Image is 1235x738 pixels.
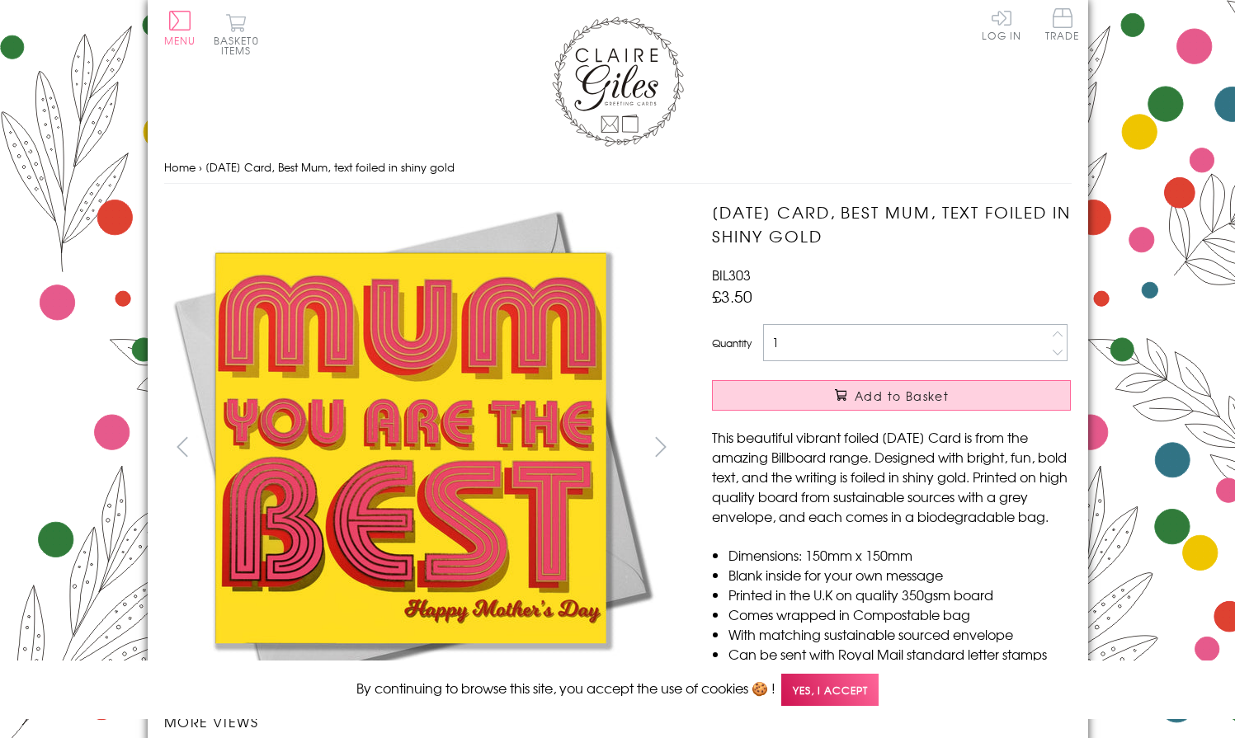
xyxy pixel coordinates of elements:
[163,200,658,695] img: Mother's Day Card, Best Mum, text foiled in shiny gold
[164,428,201,465] button: prev
[164,712,680,731] h3: More views
[712,265,751,284] span: BIL303
[712,427,1071,526] p: This beautiful vibrant foiled [DATE] Card is from the amazing Billboard range. Designed with brig...
[781,674,879,706] span: Yes, I accept
[728,644,1071,664] li: Can be sent with Royal Mail standard letter stamps
[728,545,1071,565] li: Dimensions: 150mm x 150mm
[728,624,1071,644] li: With matching sustainable sourced envelope
[199,159,202,175] span: ›
[728,565,1071,585] li: Blank inside for your own message
[712,200,1071,248] h1: [DATE] Card, Best Mum, text foiled in shiny gold
[728,585,1071,604] li: Printed in the U.K on quality 350gsm board
[164,11,196,45] button: Menu
[712,284,752,308] span: £3.50
[728,604,1071,624] li: Comes wrapped in Compostable bag
[221,33,259,58] span: 0 items
[712,380,1071,411] button: Add to Basket
[712,336,752,350] label: Quantity
[1045,8,1080,40] span: Trade
[164,33,196,48] span: Menu
[164,159,196,175] a: Home
[214,13,259,55] button: Basket0 items
[164,151,1072,185] nav: breadcrumbs
[552,16,684,147] img: Claire Giles Greetings Cards
[1045,8,1080,44] a: Trade
[642,428,679,465] button: next
[679,200,1174,695] img: Mother's Day Card, Best Mum, text foiled in shiny gold
[205,159,455,175] span: [DATE] Card, Best Mum, text foiled in shiny gold
[982,8,1021,40] a: Log In
[855,388,949,404] span: Add to Basket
